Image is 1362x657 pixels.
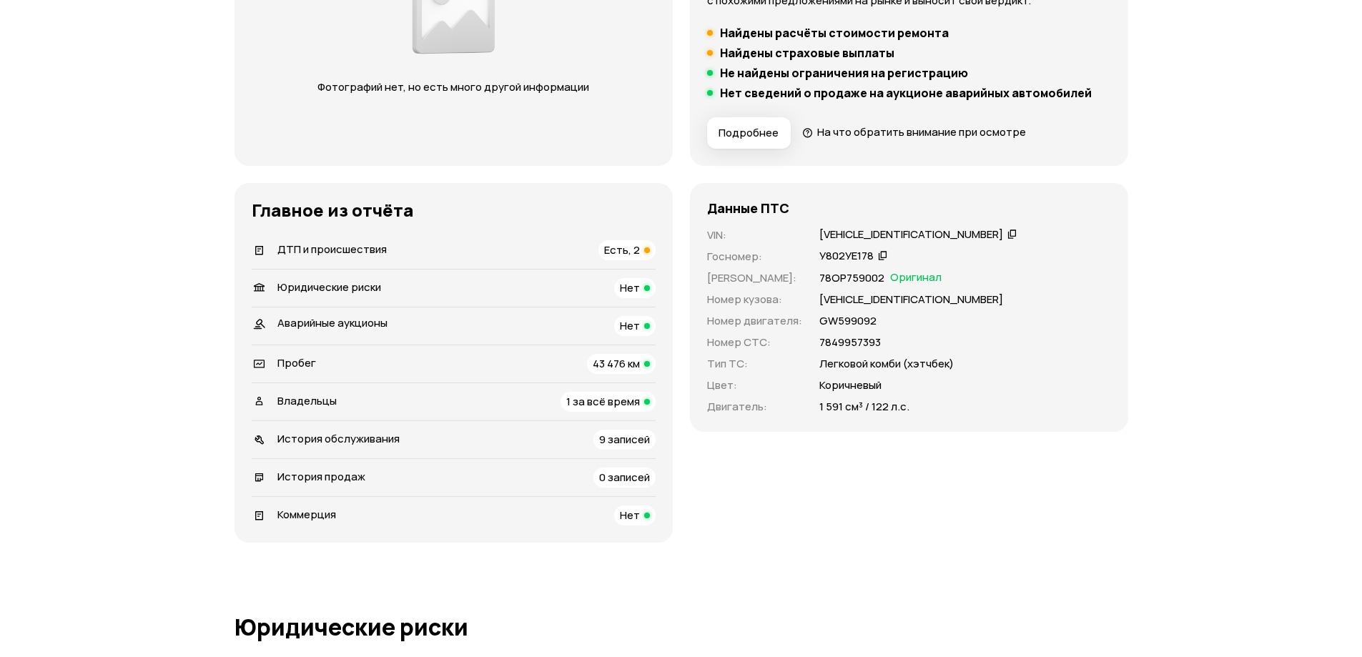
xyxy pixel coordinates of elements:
[707,270,802,286] p: [PERSON_NAME] :
[819,399,909,415] p: 1 591 см³ / 122 л.с.
[819,356,954,372] p: Легковой комби (хэтчбек)
[707,399,802,415] p: Двигатель :
[277,242,387,257] span: ДТП и происшествия
[277,431,400,446] span: История обслуживания
[277,280,381,295] span: Юридические риски
[620,508,640,523] span: Нет
[720,46,894,60] h5: Найдены страховые выплаты
[802,124,1027,139] a: На что обратить внимание при осмотре
[604,242,640,257] span: Есть, 2
[707,227,802,243] p: VIN :
[707,117,791,149] button: Подробнее
[719,126,779,140] span: Подробнее
[819,270,884,286] p: 78ОР759002
[720,66,968,80] h5: Не найдены ограничения на регистрацию
[707,200,789,216] h4: Данные ПТС
[819,377,882,393] p: Коричневый
[819,292,1003,307] p: [VEHICLE_IDENTIFICATION_NUMBER]
[707,335,802,350] p: Номер СТС :
[620,318,640,333] span: Нет
[599,470,650,485] span: 0 записей
[707,292,802,307] p: Номер кузова :
[819,227,1003,242] div: [VEHICLE_IDENTIFICATION_NUMBER]
[566,394,640,409] span: 1 за всё время
[304,79,603,95] p: Фотографий нет, но есть много другой информации
[277,393,337,408] span: Владельцы
[707,249,802,265] p: Госномер :
[817,124,1026,139] span: На что обратить внимание при осмотре
[720,26,949,40] h5: Найдены расчёты стоимости ремонта
[277,507,336,522] span: Коммерция
[890,270,942,286] span: Оригинал
[593,356,640,371] span: 43 476 км
[819,313,877,329] p: GW599092
[620,280,640,295] span: Нет
[277,355,316,370] span: Пробег
[819,249,874,264] div: У802УЕ178
[599,432,650,447] span: 9 записей
[707,377,802,393] p: Цвет :
[819,335,881,350] p: 7849957393
[235,614,1128,640] h1: Юридические риски
[277,315,388,330] span: Аварийные аукционы
[252,200,656,220] h3: Главное из отчёта
[707,356,802,372] p: Тип ТС :
[720,86,1092,100] h5: Нет сведений о продаже на аукционе аварийных автомобилей
[707,313,802,329] p: Номер двигателя :
[277,469,365,484] span: История продаж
